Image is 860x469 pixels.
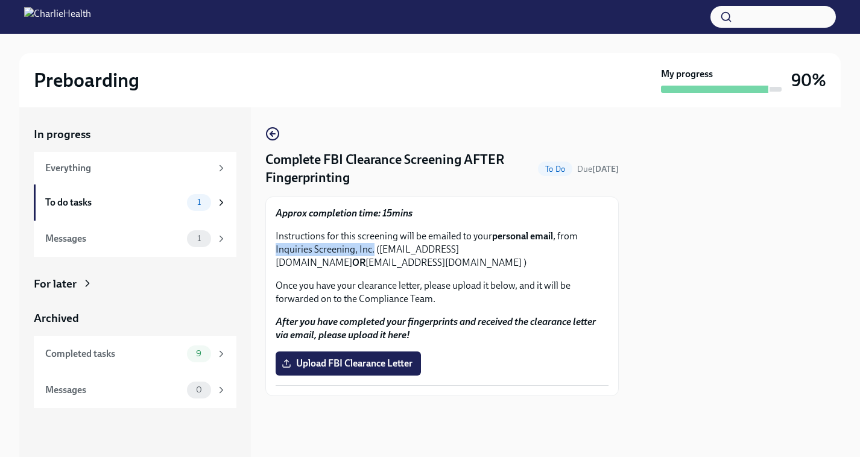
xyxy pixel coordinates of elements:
[34,372,236,408] a: Messages0
[661,68,713,81] strong: My progress
[492,230,553,242] strong: personal email
[189,349,209,358] span: 9
[45,383,182,397] div: Messages
[577,164,619,174] span: Due
[34,68,139,92] h2: Preboarding
[45,347,182,360] div: Completed tasks
[24,7,91,27] img: CharlieHealth
[538,165,572,174] span: To Do
[190,198,208,207] span: 1
[34,152,236,184] a: Everything
[34,276,236,292] a: For later
[34,310,236,326] a: Archived
[45,162,211,175] div: Everything
[34,276,77,292] div: For later
[791,69,826,91] h3: 90%
[276,207,413,219] strong: Approx completion time: 15mins
[352,257,365,268] strong: OR
[276,316,596,341] strong: After you have completed your fingerprints and received the clearance letter via email, please up...
[34,184,236,221] a: To do tasks1
[34,336,236,372] a: Completed tasks9
[592,164,619,174] strong: [DATE]
[276,279,609,306] p: Once you have your clearance letter, please upload it below, and it will be forwarded on to the C...
[276,230,609,269] p: Instructions for this screening will be emailed to your , from Inquiries Screening, Inc. ([EMAIL_...
[45,196,182,209] div: To do tasks
[284,357,413,370] span: Upload FBI Clearance Letter
[276,351,421,376] label: Upload FBI Clearance Letter
[577,163,619,175] span: September 8th, 2025 09:00
[34,127,236,142] a: In progress
[189,385,209,394] span: 0
[45,232,182,245] div: Messages
[34,221,236,257] a: Messages1
[190,234,208,243] span: 1
[265,151,533,187] h4: Complete FBI Clearance Screening AFTER Fingerprinting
